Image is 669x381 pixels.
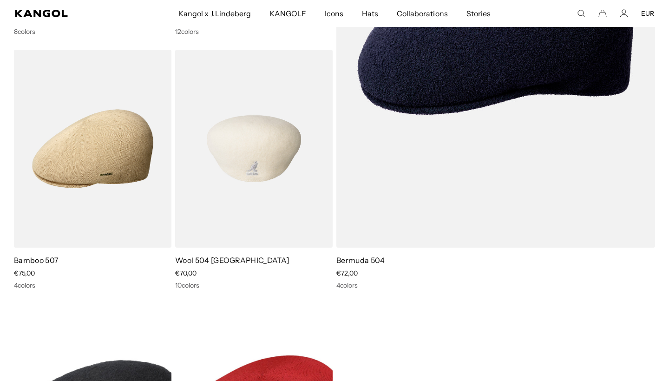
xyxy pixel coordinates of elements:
img: Bamboo 507 [14,50,171,248]
a: Wool 504 [GEOGRAPHIC_DATA] [175,256,289,265]
a: Bamboo 507 [14,256,59,265]
summary: Search here [577,9,585,18]
a: Account [620,9,628,18]
a: Kangol [15,10,118,17]
span: €72,00 [336,269,358,277]
a: Bermuda 504 [336,256,385,265]
div: 10 colors [175,281,333,289]
button: Cart [598,9,607,18]
img: Wool 504 USA [175,50,333,248]
span: €75,00 [14,269,35,277]
div: 12 colors [175,27,333,36]
div: 4 colors [336,281,655,289]
button: EUR [641,9,654,18]
div: 8 colors [14,27,171,36]
span: €70,00 [175,269,197,277]
div: 4 colors [14,281,171,289]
